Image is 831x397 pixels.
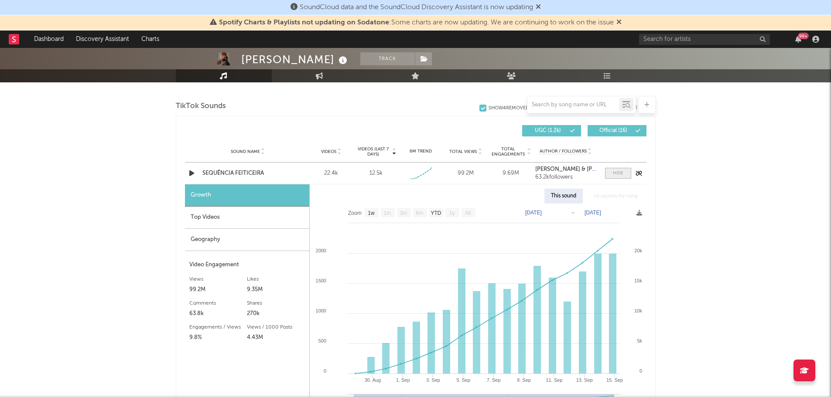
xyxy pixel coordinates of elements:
[525,210,542,216] text: [DATE]
[544,189,583,204] div: This sound
[247,333,305,343] div: 4.43M
[637,338,642,343] text: 5k
[219,19,614,26] span: : Some charts are now updating. We are continuing to work on the issue
[219,19,389,26] span: Spotify Charts & Playlists not updating on Sodatone
[364,377,380,383] text: 30. Aug
[247,285,305,295] div: 9.35M
[576,377,592,383] text: 13. Sep
[318,338,326,343] text: 500
[247,309,305,319] div: 270k
[445,169,486,178] div: 99.2M
[231,149,260,154] span: Sound Name
[189,309,247,319] div: 63.8k
[431,210,441,216] text: YTD
[535,174,596,180] div: 63.2k followers
[396,377,410,383] text: 1. Sep
[606,377,623,383] text: 15. Sep
[449,149,477,154] span: Total Views
[185,207,309,229] div: Top Videos
[135,31,165,48] a: Charts
[383,210,391,216] text: 1m
[416,210,423,216] text: 6m
[465,210,470,216] text: All
[185,229,309,251] div: Geography
[795,36,801,43] button: 99+
[490,146,526,157] span: Total Engagements
[400,148,441,155] div: 6M Trend
[536,4,541,11] span: Dismiss
[369,169,383,178] div: 12.5k
[456,377,470,383] text: 5. Sep
[321,149,336,154] span: Videos
[315,248,326,253] text: 2000
[449,210,455,216] text: 1y
[634,308,642,313] text: 10k
[528,128,568,133] span: UGC ( 1.2k )
[241,52,349,67] div: [PERSON_NAME]
[639,34,770,45] input: Search for artists
[639,368,642,373] text: 0
[247,274,305,285] div: Likes
[348,210,362,216] text: Zoom
[540,149,587,154] span: Author / Followers
[247,322,305,333] div: Views / 1000 Posts
[189,322,247,333] div: Engagements / Views
[490,169,531,178] div: 9.69M
[323,368,326,373] text: 0
[517,377,531,383] text: 9. Sep
[360,52,415,65] button: Track
[527,102,619,109] input: Search by song name or URL
[588,125,646,136] button: Official(16)
[535,166,687,172] strong: [PERSON_NAME] & [PERSON_NAME] Gw & Mc Nito Oficial
[522,125,581,136] button: UGC(1.2k)
[400,210,407,216] text: 3m
[189,285,247,295] div: 99.2M
[189,298,247,309] div: Comments
[593,128,633,133] span: Official ( 16 )
[356,146,391,157] span: Videos (last 7 days)
[616,19,622,26] span: Dismiss
[315,278,326,283] text: 1500
[189,333,247,343] div: 9.8%
[185,184,309,207] div: Growth
[311,169,352,178] div: 22.4k
[634,248,642,253] text: 20k
[202,169,294,178] a: SEQUÊNCIA FEITICEIRA
[587,189,644,204] div: All sounds for song
[315,308,326,313] text: 1000
[189,260,305,270] div: Video Engagement
[585,210,601,216] text: [DATE]
[300,4,533,11] span: SoundCloud data and the SoundCloud Discovery Assistant is now updating
[535,166,596,173] a: [PERSON_NAME] & [PERSON_NAME] Gw & Mc Nito Oficial
[247,298,305,309] div: Shares
[368,210,375,216] text: 1w
[546,377,562,383] text: 11. Sep
[486,377,500,383] text: 7. Sep
[189,274,247,285] div: Views
[634,278,642,283] text: 15k
[28,31,70,48] a: Dashboard
[570,210,575,216] text: →
[798,33,809,39] div: 99 +
[70,31,135,48] a: Discovery Assistant
[426,377,440,383] text: 3. Sep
